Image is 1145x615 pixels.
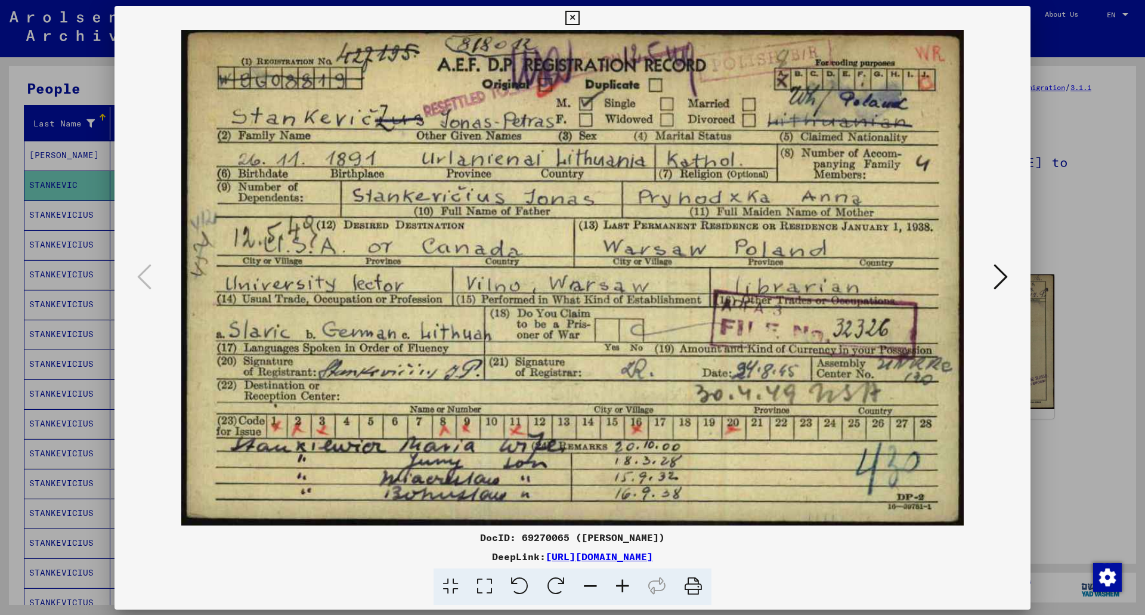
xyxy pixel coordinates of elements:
[1093,563,1121,591] div: Change consent
[114,530,1030,545] div: DocID: 69270065 ([PERSON_NAME])
[155,30,990,526] img: 001.jpg
[546,551,653,563] a: [URL][DOMAIN_NAME]
[1093,563,1122,592] img: Change consent
[114,549,1030,564] div: DeepLink:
